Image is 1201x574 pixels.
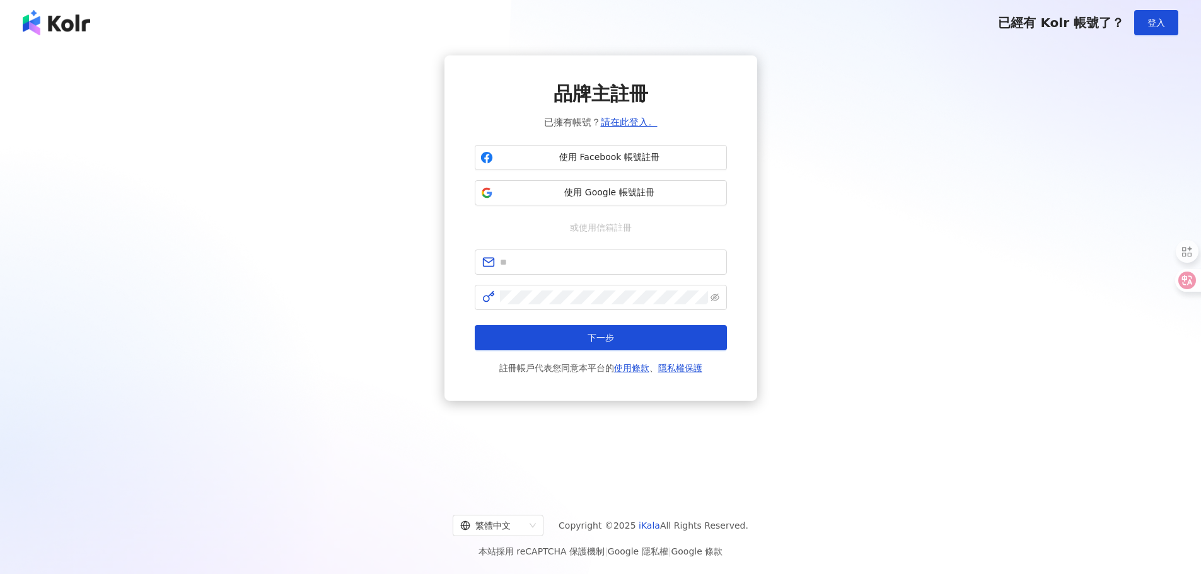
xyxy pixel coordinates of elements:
span: 下一步 [588,333,614,343]
a: Google 條款 [671,546,722,556]
a: 隱私權保護 [658,363,702,373]
button: 登入 [1134,10,1178,35]
button: 使用 Google 帳號註冊 [475,180,727,205]
span: 登入 [1147,18,1165,28]
div: 繁體中文 [460,515,525,536]
span: 已擁有帳號？ [544,115,658,130]
img: logo [23,10,90,35]
span: 使用 Google 帳號註冊 [498,187,721,199]
span: 品牌主註冊 [554,81,648,107]
span: 註冊帳戶代表您同意本平台的 、 [499,360,702,376]
span: 本站採用 reCAPTCHA 保護機制 [479,544,722,559]
button: 使用 Facebook 帳號註冊 [475,145,727,170]
span: | [605,546,608,556]
span: 或使用信箱註冊 [561,221,641,234]
button: 下一步 [475,325,727,350]
span: Copyright © 2025 All Rights Reserved. [559,518,748,533]
a: 使用條款 [614,363,649,373]
a: iKala [639,520,660,531]
span: | [668,546,671,556]
a: Google 隱私權 [608,546,668,556]
a: 請在此登入。 [601,117,658,128]
span: 已經有 Kolr 帳號了？ [998,15,1124,30]
span: eye-invisible [711,293,719,302]
span: 使用 Facebook 帳號註冊 [498,151,721,164]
